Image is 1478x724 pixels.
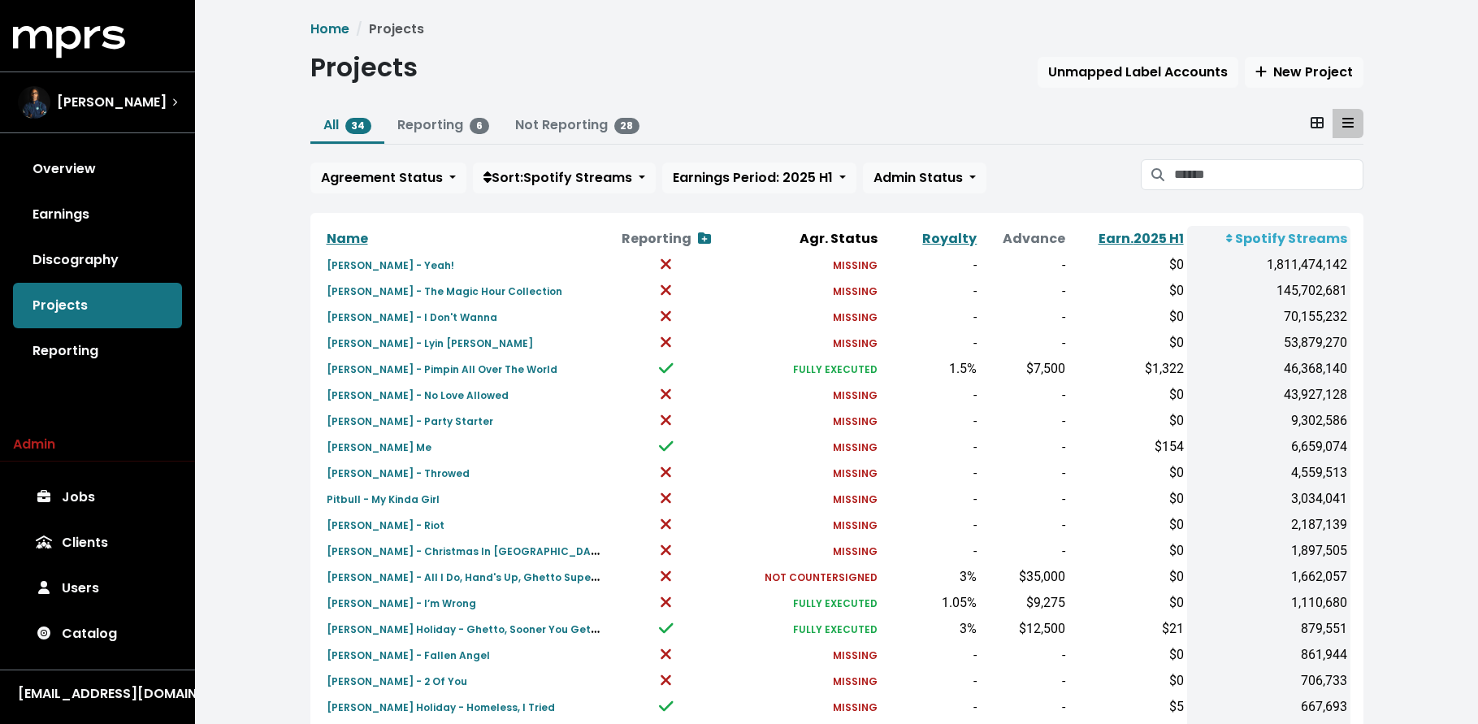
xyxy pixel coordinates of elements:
small: MISSING [833,440,878,454]
td: 70,155,232 [1187,304,1350,330]
span: 34 [345,118,372,134]
a: Name [327,229,368,248]
small: [PERSON_NAME] - Party Starter [327,414,493,428]
li: Projects [349,20,424,39]
small: [PERSON_NAME] - All I Do, Hand's Up, Ghetto Superstar [327,567,617,586]
a: [PERSON_NAME] - The Magic Hour Collection [327,281,562,300]
small: [PERSON_NAME] - Pimpin All Over The World [327,362,557,376]
small: NOT COUNTERSIGNED [765,570,878,584]
td: 53,879,270 [1187,330,1350,356]
button: Agreement Status [310,163,466,193]
td: $0 [1068,408,1186,434]
th: Agr. Status [728,226,882,252]
td: 879,551 [1187,616,1350,642]
small: [PERSON_NAME] - The Magic Hour Collection [327,284,562,298]
small: MISSING [833,674,878,688]
small: MISSING [833,258,878,272]
img: The selected account / producer [18,86,50,119]
a: [PERSON_NAME] - I’m Wrong [327,593,476,612]
td: $0 [1068,538,1186,564]
span: Unmapped Label Accounts [1048,63,1228,81]
button: New Project [1245,57,1363,88]
span: 6 [470,118,489,134]
small: MISSING [833,336,878,350]
td: - [881,278,980,304]
td: $0 [1068,460,1186,486]
button: Unmapped Label Accounts [1038,57,1238,88]
td: 1,897,505 [1187,538,1350,564]
th: Reporting [605,226,728,252]
a: Earn.2025 H1 [1099,229,1184,248]
td: 4,559,513 [1187,460,1350,486]
td: - [980,408,1068,434]
td: - [980,694,1068,720]
span: Agreement Status [321,168,443,187]
small: [PERSON_NAME] - I Don't Wanna [327,310,497,324]
span: Sort: Spotify Streams [483,168,632,187]
td: - [881,252,980,278]
a: [PERSON_NAME] - I Don't Wanna [327,307,497,326]
span: $35,000 [1019,569,1065,584]
td: - [980,668,1068,694]
th: Spotify Streams [1187,226,1350,252]
button: Sort:Spotify Streams [473,163,656,193]
svg: Card View [1311,116,1324,129]
a: [PERSON_NAME] - Riot [327,515,444,534]
span: 28 [614,118,640,134]
span: $9,275 [1026,595,1065,610]
td: - [881,434,980,460]
a: Overview [13,146,182,192]
small: MISSING [833,700,878,714]
td: - [980,278,1068,304]
td: - [980,512,1068,538]
td: 3% [881,564,980,590]
a: Reporting [13,328,182,374]
td: - [881,382,980,408]
small: FULLY EXECUTED [793,622,878,636]
small: [PERSON_NAME] - Riot [327,518,444,532]
td: - [881,330,980,356]
small: FULLY EXECUTED [793,362,878,376]
small: MISSING [833,388,878,402]
td: - [980,252,1068,278]
td: $0 [1068,252,1186,278]
a: [PERSON_NAME] Me [327,437,431,456]
td: $1,322 [1068,356,1186,382]
a: [PERSON_NAME] - 2 Of You [327,671,467,690]
a: [PERSON_NAME] - Fallen Angel [327,645,490,664]
td: - [881,512,980,538]
td: - [980,642,1068,668]
td: $0 [1068,642,1186,668]
a: Home [310,20,349,38]
span: $12,500 [1019,621,1065,636]
td: - [980,330,1068,356]
div: [EMAIL_ADDRESS][DOMAIN_NAME] [18,684,177,704]
a: Royalty [922,229,977,248]
a: Jobs [13,475,182,520]
small: [PERSON_NAME] - I’m Wrong [327,596,476,610]
td: 1.05% [881,590,980,616]
td: - [980,460,1068,486]
td: $0 [1068,668,1186,694]
td: - [881,460,980,486]
button: Admin Status [863,163,986,193]
td: - [881,304,980,330]
a: [PERSON_NAME] - Lyin [PERSON_NAME] [327,333,533,352]
small: FULLY EXECUTED [793,596,878,610]
small: MISSING [833,518,878,532]
th: Advance [980,226,1068,252]
a: [PERSON_NAME] - Yeah! [327,255,454,274]
td: 706,733 [1187,668,1350,694]
td: 667,693 [1187,694,1350,720]
small: MISSING [833,310,878,324]
a: mprs logo [13,32,125,50]
small: Pitbull - My Kinda Girl [327,492,440,506]
td: 46,368,140 [1187,356,1350,382]
button: Earnings Period: 2025 H1 [662,163,856,193]
a: Pitbull - My Kinda Girl [327,489,440,508]
td: $21 [1068,616,1186,642]
td: - [881,694,980,720]
a: [PERSON_NAME] - Pimpin All Over The World [327,359,557,378]
small: MISSING [833,414,878,428]
td: - [980,304,1068,330]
